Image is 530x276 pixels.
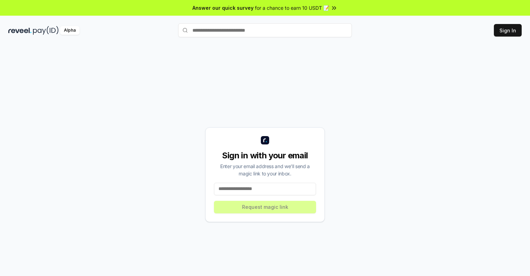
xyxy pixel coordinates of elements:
[8,26,32,35] img: reveel_dark
[255,4,329,11] span: for a chance to earn 10 USDT 📝
[214,150,316,161] div: Sign in with your email
[261,136,269,144] img: logo_small
[33,26,59,35] img: pay_id
[60,26,80,35] div: Alpha
[192,4,254,11] span: Answer our quick survey
[494,24,522,37] button: Sign In
[214,163,316,177] div: Enter your email address and we’ll send a magic link to your inbox.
